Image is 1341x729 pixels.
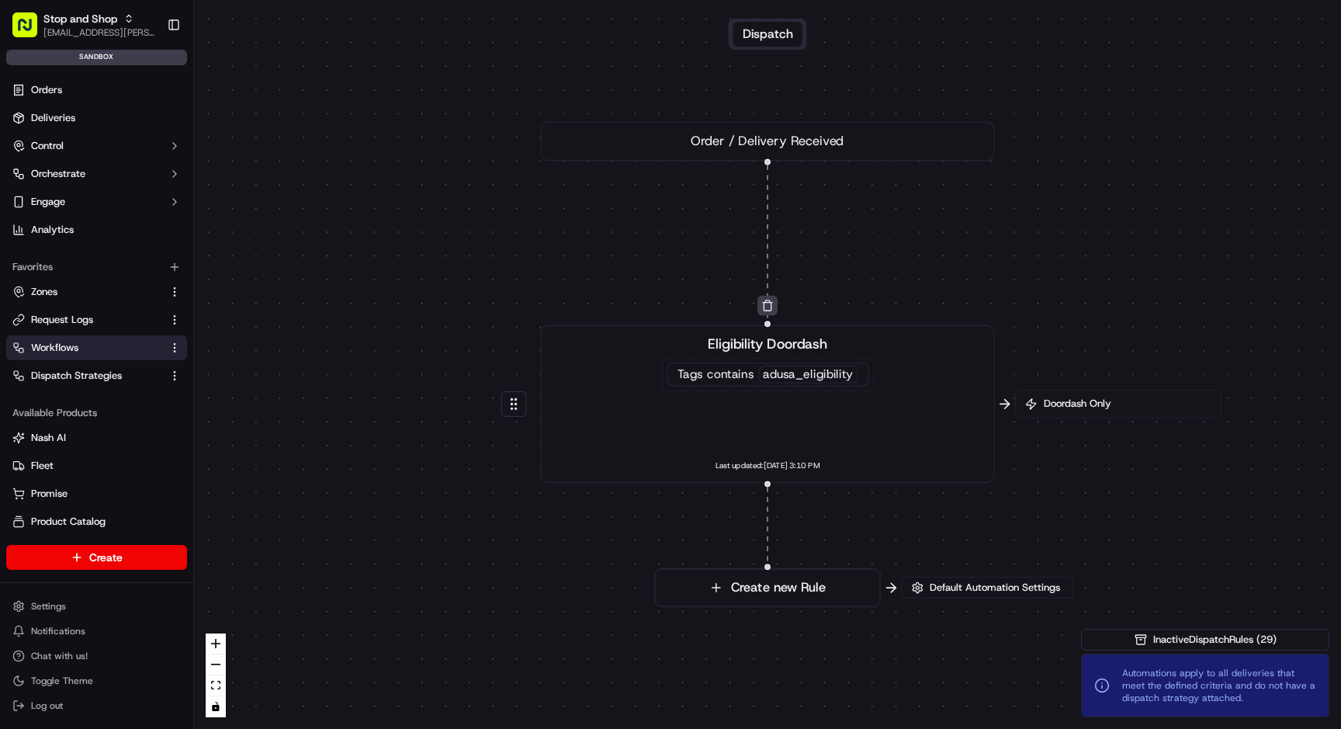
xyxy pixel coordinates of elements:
[31,139,64,153] span: Control
[677,366,703,382] span: Tags
[6,106,187,130] a: Deliveries
[129,283,134,295] span: •
[16,202,104,214] div: Past conversations
[12,313,162,327] a: Request Logs
[12,431,181,445] a: Nash AI
[31,285,57,299] span: Zones
[31,625,85,637] span: Notifications
[6,217,187,242] a: Analytics
[147,347,249,363] span: API Documentation
[1081,629,1329,651] button: InactiveDispatchRules (29)
[31,111,75,125] span: Deliveries
[1153,633,1277,647] span: Inactive Dispatch Rules ( 29 )
[6,189,187,214] button: Engage
[31,369,122,383] span: Dispatch Strategies
[33,148,61,176] img: 3855928211143_97847f850aaaf9af0eff_72.jpg
[31,223,74,237] span: Analytics
[6,335,187,360] button: Workflows
[43,11,117,26] button: Stop and Shop
[12,341,162,355] a: Workflows
[6,645,187,667] button: Chat with us!
[31,341,78,355] span: Workflows
[733,22,802,47] button: Dispatch
[12,487,181,501] a: Promise
[31,431,66,445] span: Nash AI
[708,334,827,353] span: Eligibility Doordash
[31,487,68,501] span: Promise
[154,385,188,397] span: Pylon
[264,153,282,172] button: Start new chat
[31,675,93,687] span: Toggle Theme
[6,481,187,506] button: Promise
[31,195,65,209] span: Engage
[31,515,106,529] span: Product Catalog
[6,509,187,534] button: Product Catalog
[6,401,187,425] div: Available Products
[6,620,187,642] button: Notifications
[31,650,88,662] span: Chat with us!
[31,167,85,181] span: Orchestrate
[48,283,126,295] span: [PERSON_NAME]
[12,285,162,299] a: Zones
[6,134,187,158] button: Control
[137,283,169,295] span: [DATE]
[6,595,187,617] button: Settings
[48,241,126,253] span: [PERSON_NAME]
[6,161,187,186] button: Orchestrate
[707,366,754,382] span: contains
[540,121,994,161] div: Order / Delivery Received
[927,581,1063,595] span: Default Automation Settings
[137,241,169,253] span: [DATE]
[70,148,255,164] div: Start new chat
[16,349,28,361] div: 📗
[206,675,226,696] button: fit view
[40,100,279,116] input: Got a question? Start typing here...
[43,26,154,39] button: [EMAIL_ADDRESS][PERSON_NAME][DOMAIN_NAME]
[206,654,226,675] button: zoom out
[31,283,43,296] img: 1736555255976-a54dd68f-1ca7-489b-9aae-adbdc363a1c4
[6,670,187,692] button: Toggle Theme
[31,347,119,363] span: Knowledge Base
[6,545,187,570] button: Create
[1041,397,1211,411] span: Doordash Only
[12,515,181,529] a: Product Catalog
[16,62,282,87] p: Welcome 👋
[16,226,40,251] img: Matthew Saporito
[206,634,226,654] button: zoom in
[6,50,187,65] div: sandbox
[16,148,43,176] img: 1736555255976-a54dd68f-1ca7-489b-9aae-adbdc363a1c4
[89,550,123,565] span: Create
[109,384,188,397] a: Powered byPylon
[131,349,144,361] div: 💻
[6,78,187,102] a: Orders
[31,699,63,712] span: Log out
[129,241,134,253] span: •
[70,164,213,176] div: We're available if you need us!
[9,341,125,369] a: 📗Knowledge Base
[6,6,161,43] button: Stop and Shop[EMAIL_ADDRESS][PERSON_NAME][DOMAIN_NAME]
[12,369,162,383] a: Dispatch Strategies
[6,453,187,478] button: Fleet
[716,458,820,474] span: Last updated: [DATE] 3:10 PM
[206,696,226,717] button: toggle interactivity
[6,425,187,450] button: Nash AI
[125,341,255,369] a: 💻API Documentation
[901,577,1073,599] button: Default Automation Settings
[12,459,181,473] a: Fleet
[6,255,187,279] div: Favorites
[6,363,187,388] button: Dispatch Strategies
[6,307,187,332] button: Request Logs
[31,600,66,613] span: Settings
[241,199,282,217] button: See all
[6,695,187,717] button: Log out
[31,459,54,473] span: Fleet
[31,313,93,327] span: Request Logs
[1122,667,1316,704] span: Automations apply to all deliveries that meet the defined criteria and do not have a dispatch str...
[31,241,43,254] img: 1736555255976-a54dd68f-1ca7-489b-9aae-adbdc363a1c4
[758,366,858,384] div: adusa_eligibility
[6,279,187,304] button: Zones
[655,569,880,606] button: Create new Rule
[16,16,47,47] img: Nash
